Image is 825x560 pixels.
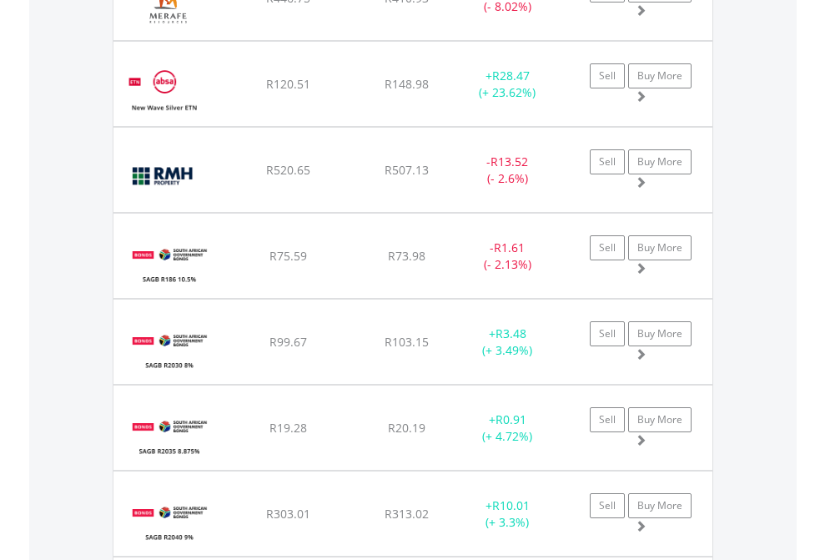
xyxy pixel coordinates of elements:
[496,325,526,341] span: R3.48
[492,497,530,513] span: R10.01
[122,149,206,208] img: EQU.ZA.RMH.png
[590,149,625,174] a: Sell
[388,420,425,436] span: R20.19
[590,321,625,346] a: Sell
[455,411,560,445] div: + (+ 4.72%)
[455,154,560,187] div: - (- 2.6%)
[628,235,692,260] a: Buy More
[385,334,429,350] span: R103.15
[266,76,310,92] span: R120.51
[122,492,218,552] img: EQU.ZA.R2040.png
[455,68,560,101] div: + (+ 23.62%)
[628,407,692,432] a: Buy More
[385,76,429,92] span: R148.98
[122,320,218,380] img: EQU.ZA.R2030.png
[385,162,429,178] span: R507.13
[628,63,692,88] a: Buy More
[122,235,218,294] img: EQU.ZA.R186.png
[122,406,218,466] img: EQU.ZA.R2035.png
[492,68,530,83] span: R28.47
[490,154,528,169] span: R13.52
[628,493,692,518] a: Buy More
[266,162,310,178] span: R520.65
[496,411,526,427] span: R0.91
[388,248,425,264] span: R73.98
[590,63,625,88] a: Sell
[628,321,692,346] a: Buy More
[122,63,206,122] img: EQU.ZA.NEWSLV.png
[590,407,625,432] a: Sell
[385,506,429,522] span: R313.02
[269,248,307,264] span: R75.59
[455,325,560,359] div: + (+ 3.49%)
[628,149,692,174] a: Buy More
[455,497,560,531] div: + (+ 3.3%)
[590,235,625,260] a: Sell
[269,420,307,436] span: R19.28
[266,506,310,522] span: R303.01
[590,493,625,518] a: Sell
[494,240,525,255] span: R1.61
[455,240,560,273] div: - (- 2.13%)
[269,334,307,350] span: R99.67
